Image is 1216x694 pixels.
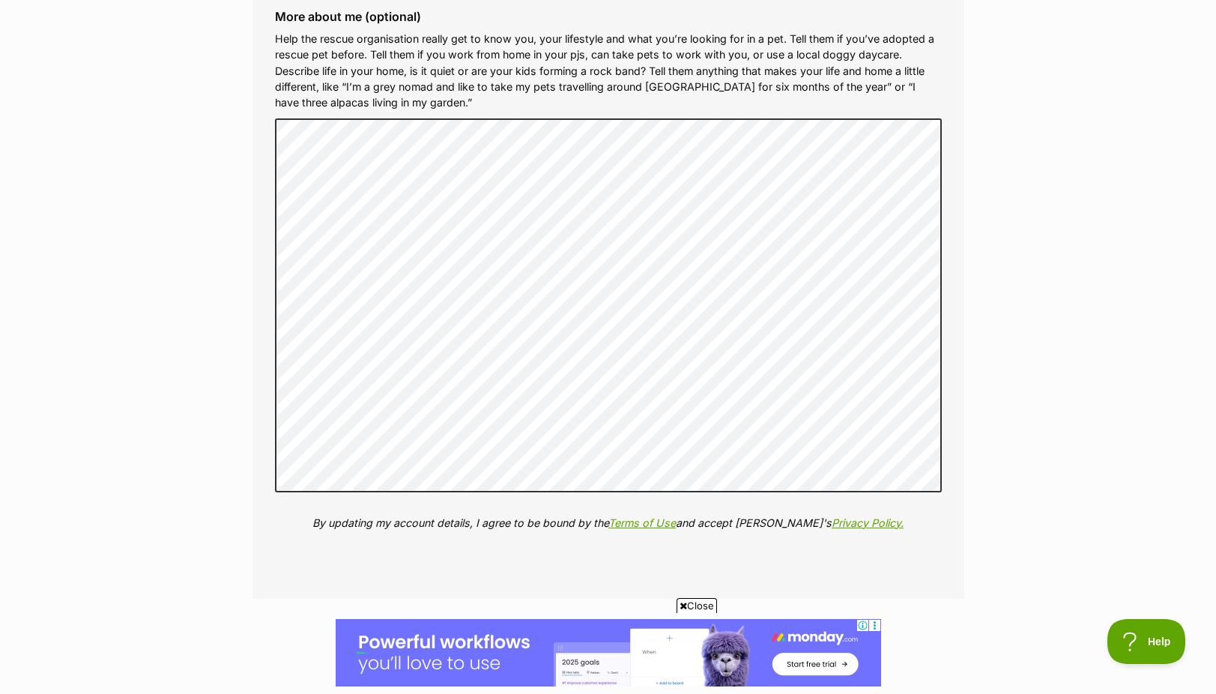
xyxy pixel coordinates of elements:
[677,598,717,613] span: Close
[1107,619,1186,664] iframe: Help Scout Beacon - Open
[832,516,904,529] a: Privacy Policy.
[336,619,881,687] iframe: Advertisement
[608,516,676,529] a: Terms of Use
[275,10,942,23] label: More about me (optional)
[275,515,942,531] p: By updating my account details, I agree to be bound by the and accept [PERSON_NAME]'s
[275,31,942,111] p: Help the rescue organisation really get to know you, your lifestyle and what you’re looking for i...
